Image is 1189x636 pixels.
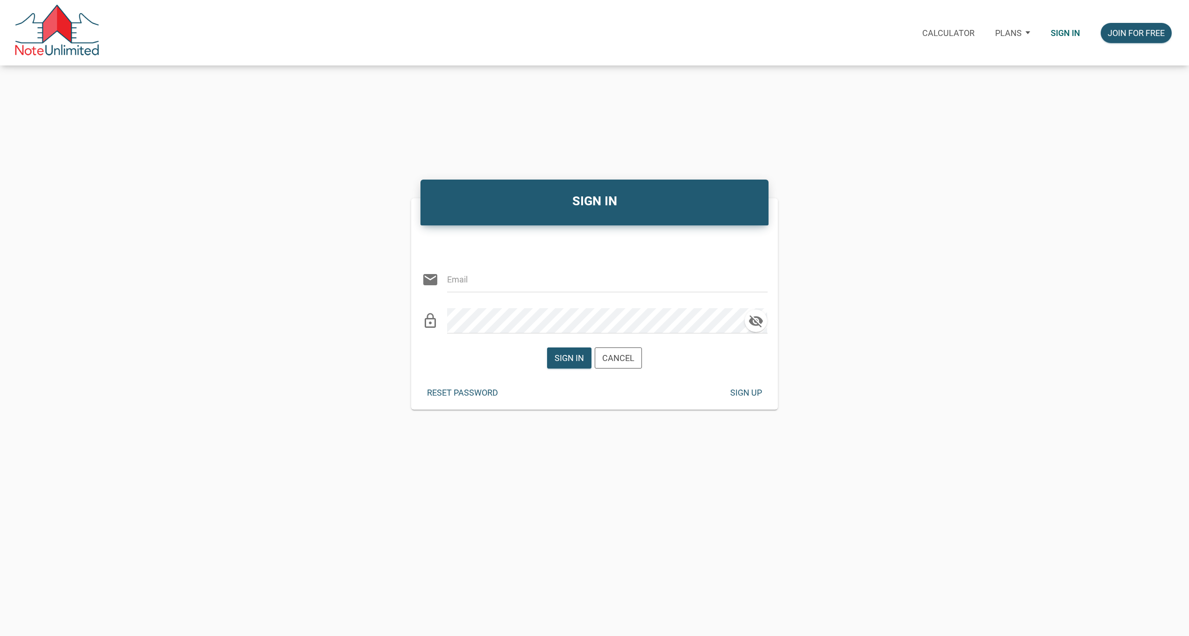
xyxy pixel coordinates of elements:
[730,386,762,399] div: Sign up
[427,192,762,211] h4: SIGN IN
[1090,16,1182,50] a: Join for free
[447,267,751,292] input: Email
[1108,27,1165,39] div: Join for free
[427,386,498,399] div: Reset password
[602,352,634,364] div: Cancel
[1040,16,1090,50] a: Sign in
[1101,23,1172,43] button: Join for free
[422,312,439,329] i: lock_outline
[922,28,975,38] p: Calculator
[595,347,642,369] button: Cancel
[985,16,1040,50] button: Plans
[422,271,439,288] i: email
[995,28,1022,38] p: Plans
[14,5,100,61] img: NoteUnlimited
[547,347,591,369] button: Sign in
[912,16,985,50] a: Calculator
[420,383,505,403] button: Reset password
[1051,28,1080,38] p: Sign in
[555,352,584,364] div: Sign in
[723,383,769,403] button: Sign up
